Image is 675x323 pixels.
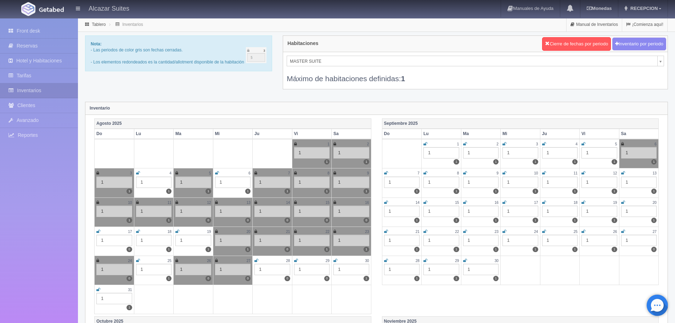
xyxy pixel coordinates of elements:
div: 1 [542,147,578,158]
small: 3 [536,142,538,146]
th: Ma [461,129,501,139]
small: 25 [574,230,578,234]
label: 0 [126,247,132,252]
label: 1 [572,247,578,252]
span: RECEPCION [629,6,658,11]
small: 17 [534,201,538,205]
div: 1 [175,235,211,246]
div: 1 [294,147,330,158]
small: 12 [613,171,617,175]
div: 1 [463,177,499,188]
small: 4 [169,171,171,175]
small: 9 [496,171,499,175]
small: 22 [326,230,330,234]
small: 26 [207,259,211,263]
div: 1 [423,264,459,275]
label: 0 [206,218,211,223]
div: 1 [581,147,617,158]
th: Vi [292,129,332,139]
b: Nota: [91,41,102,46]
label: 1 [364,159,369,165]
small: 1 [327,142,330,146]
div: 1 [254,177,290,188]
h4: Alcazar Suites [89,4,129,12]
div: 1 [96,264,132,275]
div: 1 [215,264,251,275]
label: 1 [454,247,459,252]
small: 13 [247,201,251,205]
small: 30 [365,259,369,263]
div: - Las periodos de color gris son fechas cerradas. - Los elementos redondeados es la cantidad/allo... [85,35,272,71]
div: 1 [175,206,211,217]
label: 1 [414,218,420,223]
small: 12 [207,201,211,205]
div: 1 [502,177,538,188]
small: 25 [168,259,171,263]
label: 1 [324,189,330,194]
label: 1 [454,218,459,223]
div: 1 [175,177,211,188]
label: 1 [126,305,132,310]
label: 1 [166,247,171,252]
small: 13 [653,171,657,175]
small: 20 [653,201,657,205]
small: 1 [457,142,459,146]
label: 0 [324,218,330,223]
label: 1 [612,247,617,252]
small: 17 [128,230,132,234]
small: 2 [496,142,499,146]
th: Mi [501,129,540,139]
div: 1 [463,264,499,275]
th: Agosto 2025 [95,118,371,129]
div: 1 [254,264,290,275]
div: 1 [423,206,459,217]
label: 1 [206,247,211,252]
label: 0 [651,247,657,252]
div: 1 [621,147,657,158]
div: 1 [502,235,538,246]
label: 1 [414,247,420,252]
small: 31 [128,288,132,292]
label: 1 [245,189,251,194]
b: 1 [401,74,405,83]
div: 1 [96,293,132,304]
label: 0 [126,276,132,281]
div: 1 [384,235,420,246]
label: 1 [651,218,657,223]
label: 1 [166,276,171,281]
div: 1 [621,177,657,188]
label: 1 [166,218,171,223]
div: 1 [542,177,578,188]
div: 1 [96,206,132,217]
small: 28 [286,259,290,263]
label: 1 [493,218,499,223]
small: 18 [168,230,171,234]
div: 1 [384,206,420,217]
small: 9 [367,171,369,175]
div: 1 [581,177,617,188]
a: Inventarios [122,22,143,27]
th: Lu [134,129,174,139]
small: 8 [457,171,459,175]
th: Mi [213,129,253,139]
label: 0 [324,276,330,281]
small: 10 [128,201,132,205]
div: 1 [175,264,211,275]
label: 1 [414,189,420,194]
small: 4 [575,142,578,146]
th: Vi [580,129,619,139]
label: 0 [245,276,251,281]
div: 1 [215,235,251,246]
label: 1 [454,276,459,281]
th: Ju [253,129,292,139]
small: 3 [130,171,132,175]
div: 1 [384,177,420,188]
div: 1 [423,235,459,246]
th: Do [95,129,134,139]
div: 1 [333,264,369,275]
th: Lu [422,129,461,139]
div: 1 [581,206,617,217]
button: Inventario por periodo [612,38,666,51]
small: 22 [455,230,459,234]
small: 14 [416,201,420,205]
